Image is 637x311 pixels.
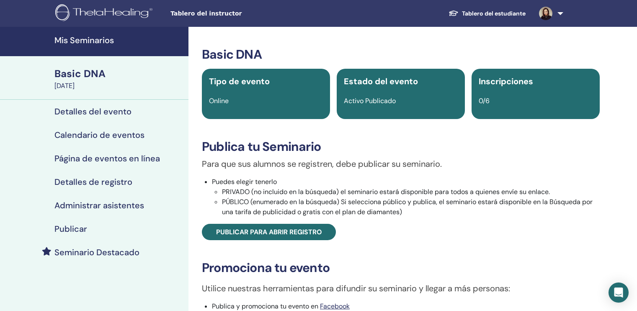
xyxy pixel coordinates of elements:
h4: Calendario de eventos [54,130,144,140]
h4: Publicar [54,224,87,234]
li: Puedes elegir tenerlo [212,177,600,217]
h4: Administrar asistentes [54,200,144,210]
h4: Detalles de registro [54,177,132,187]
p: Para que sus alumnos se registren, debe publicar su seminario. [202,158,600,170]
span: Estado del evento [344,76,418,87]
span: Online [209,96,229,105]
h3: Publica tu Seminario [202,139,600,154]
span: Tipo de evento [209,76,270,87]
span: Publicar para abrir registro [216,228,322,236]
img: logo.png [55,4,155,23]
a: Tablero del estudiante [442,6,532,21]
div: Open Intercom Messenger [609,282,629,303]
span: Tablero del instructor [170,9,296,18]
h3: Promociona tu evento [202,260,600,275]
h4: Mis Seminarios [54,35,183,45]
span: Activo Publicado [344,96,396,105]
span: 0/6 [479,96,490,105]
li: PRIVADO (no incluido en la búsqueda) el seminario estará disponible para todos a quienes envíe su... [222,187,600,197]
span: Inscripciones [479,76,533,87]
a: Publicar para abrir registro [202,224,336,240]
h4: Página de eventos en línea [54,153,160,163]
h4: Seminario Destacado [54,247,139,257]
a: Facebook [320,302,350,311]
img: graduation-cap-white.svg [449,10,459,17]
li: PÚBLICO (enumerado en la búsqueda) Si selecciona público y publica, el seminario estará disponibl... [222,197,600,217]
div: [DATE] [54,81,183,91]
a: Basic DNA[DATE] [49,67,188,91]
div: Basic DNA [54,67,183,81]
h4: Detalles del evento [54,106,132,117]
h3: Basic DNA [202,47,600,62]
img: default.jpg [539,7,552,20]
p: Utilice nuestras herramientas para difundir su seminario y llegar a más personas: [202,282,600,295]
